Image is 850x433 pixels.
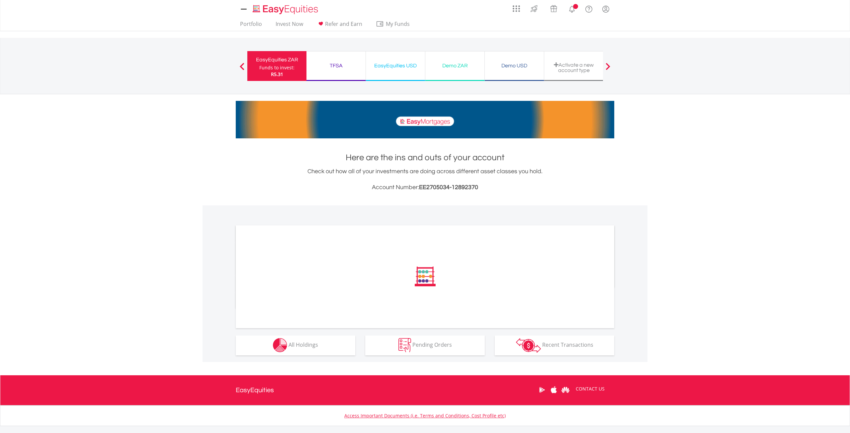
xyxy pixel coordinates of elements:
[559,380,571,400] a: Huawei
[529,3,540,14] img: thrive-v2.svg
[236,335,355,355] button: All Holdings
[236,167,614,192] div: Check out how all of your investments are doing across different asset classes you hold.
[236,101,614,138] img: EasyMortage Promotion Banner
[259,64,295,71] div: Funds to invest:
[597,2,614,16] a: My Profile
[548,62,599,73] div: Activate a new account type
[310,61,362,70] div: TFSA
[251,4,321,15] img: EasyEquities_Logo.png
[508,2,524,12] a: AppsGrid
[325,20,362,28] span: Refer and Earn
[429,61,480,70] div: Demo ZAR
[412,341,452,348] span: Pending Orders
[237,21,265,31] a: Portfolio
[398,338,411,352] img: pending_instructions-wht.png
[536,380,548,400] a: Google Play
[271,71,283,77] span: R5.31
[513,5,520,12] img: grid-menu-icon.svg
[516,338,541,353] img: transactions-zar-wht.png
[289,341,318,348] span: All Holdings
[495,335,614,355] button: Recent Transactions
[370,61,421,70] div: EasyEquities USD
[236,152,614,164] h1: Here are the ins and outs of your account
[273,338,287,352] img: holdings-wht.png
[548,380,559,400] a: Apple
[250,2,321,15] a: Home page
[236,183,614,192] h3: Account Number:
[314,21,365,31] a: Refer and Earn
[251,55,302,64] div: EasyEquities ZAR
[580,2,597,15] a: FAQ's and Support
[542,341,593,348] span: Recent Transactions
[273,21,306,31] a: Invest Now
[563,2,580,15] a: Notifications
[236,375,274,405] a: EasyEquities
[548,3,559,14] img: vouchers-v2.svg
[365,335,485,355] button: Pending Orders
[344,412,506,419] a: Access Important Documents (i.e. Terms and Conditions, Cost Profile etc)
[544,2,563,14] a: Vouchers
[419,184,478,190] span: EE2705034-12892370
[571,380,609,398] a: CONTACT US
[376,20,419,28] span: My Funds
[489,61,540,70] div: Demo USD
